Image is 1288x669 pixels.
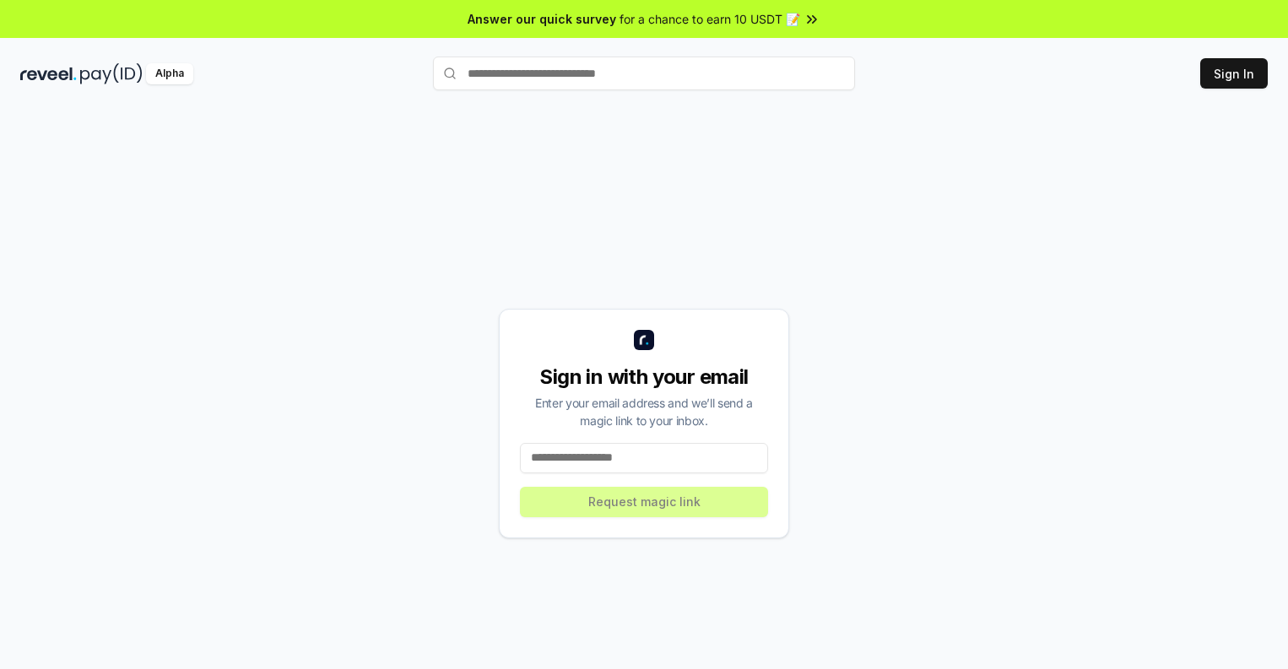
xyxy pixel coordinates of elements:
[20,63,77,84] img: reveel_dark
[520,394,768,429] div: Enter your email address and we’ll send a magic link to your inbox.
[146,63,193,84] div: Alpha
[80,63,143,84] img: pay_id
[468,10,616,28] span: Answer our quick survey
[1200,58,1268,89] button: Sign In
[520,364,768,391] div: Sign in with your email
[620,10,800,28] span: for a chance to earn 10 USDT 📝
[634,330,654,350] img: logo_small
